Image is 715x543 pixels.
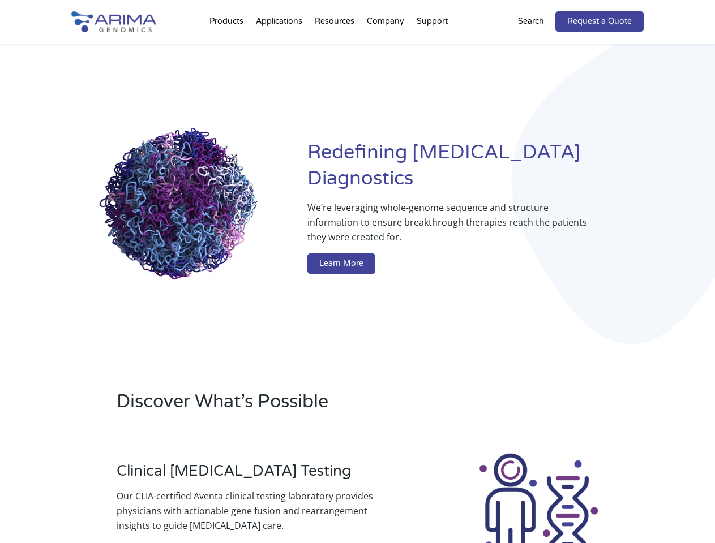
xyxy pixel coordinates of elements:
[71,11,156,32] img: Arima-Genomics-logo
[307,253,375,274] a: Learn More
[307,200,598,253] p: We’re leveraging whole-genome sequence and structure information to ensure breakthrough therapies...
[117,389,493,423] h2: Discover What’s Possible
[518,14,544,29] p: Search
[555,11,644,32] a: Request a Quote
[658,489,715,543] iframe: Chat Widget
[117,462,402,489] h3: Clinical [MEDICAL_DATA] Testing
[307,140,644,200] h1: Redefining [MEDICAL_DATA] Diagnostics
[117,489,402,533] p: Our CLIA-certified Aventa clinical testing laboratory provides physicians with actionable gene fu...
